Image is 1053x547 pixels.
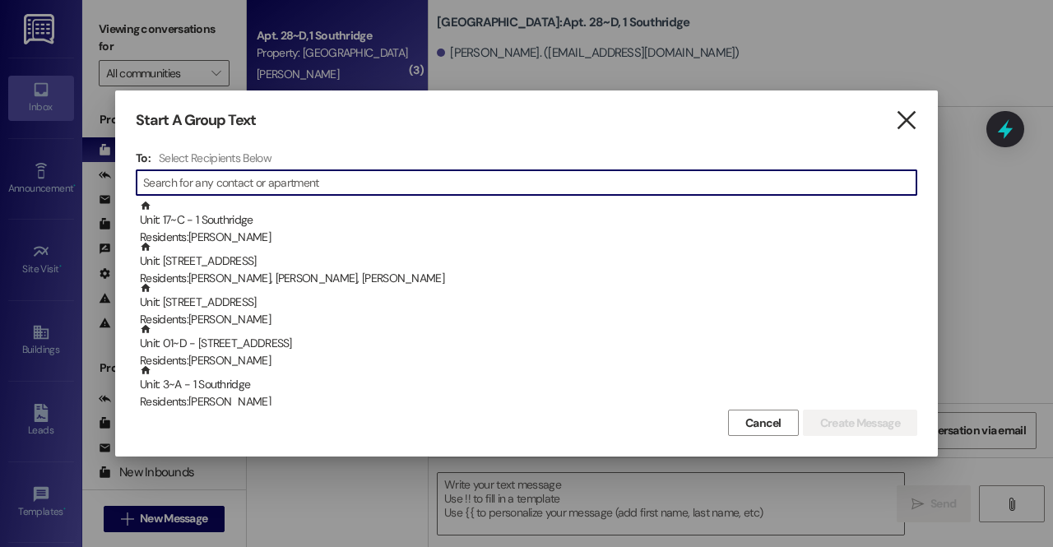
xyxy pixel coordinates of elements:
div: Unit: 01~D - [STREET_ADDRESS]Residents:[PERSON_NAME] [136,323,917,364]
h3: To: [136,151,151,165]
span: Cancel [745,415,782,432]
div: Unit: [STREET_ADDRESS]Residents:[PERSON_NAME], [PERSON_NAME], [PERSON_NAME] [136,241,917,282]
div: Residents: [PERSON_NAME] [140,311,917,328]
div: Unit: [STREET_ADDRESS]Residents:[PERSON_NAME] [136,282,917,323]
div: Unit: 17~C - 1 Southridge [140,200,917,247]
button: Cancel [728,410,799,436]
i:  [895,112,917,129]
div: Residents: [PERSON_NAME] [140,393,917,410]
div: Residents: [PERSON_NAME], [PERSON_NAME], [PERSON_NAME] [140,270,917,287]
div: Unit: 17~C - 1 SouthridgeResidents:[PERSON_NAME] [136,200,917,241]
div: Unit: 3~A - 1 SouthridgeResidents:[PERSON_NAME] [136,364,917,406]
div: Residents: [PERSON_NAME] [140,229,917,246]
h4: Select Recipients Below [159,151,271,165]
div: Unit: [STREET_ADDRESS] [140,282,917,329]
div: Unit: 3~A - 1 Southridge [140,364,917,411]
input: Search for any contact or apartment [143,171,916,194]
div: Unit: [STREET_ADDRESS] [140,241,917,288]
button: Create Message [803,410,917,436]
h3: Start A Group Text [136,111,256,130]
div: Unit: 01~D - [STREET_ADDRESS] [140,323,917,370]
span: Create Message [820,415,900,432]
div: Residents: [PERSON_NAME] [140,352,917,369]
